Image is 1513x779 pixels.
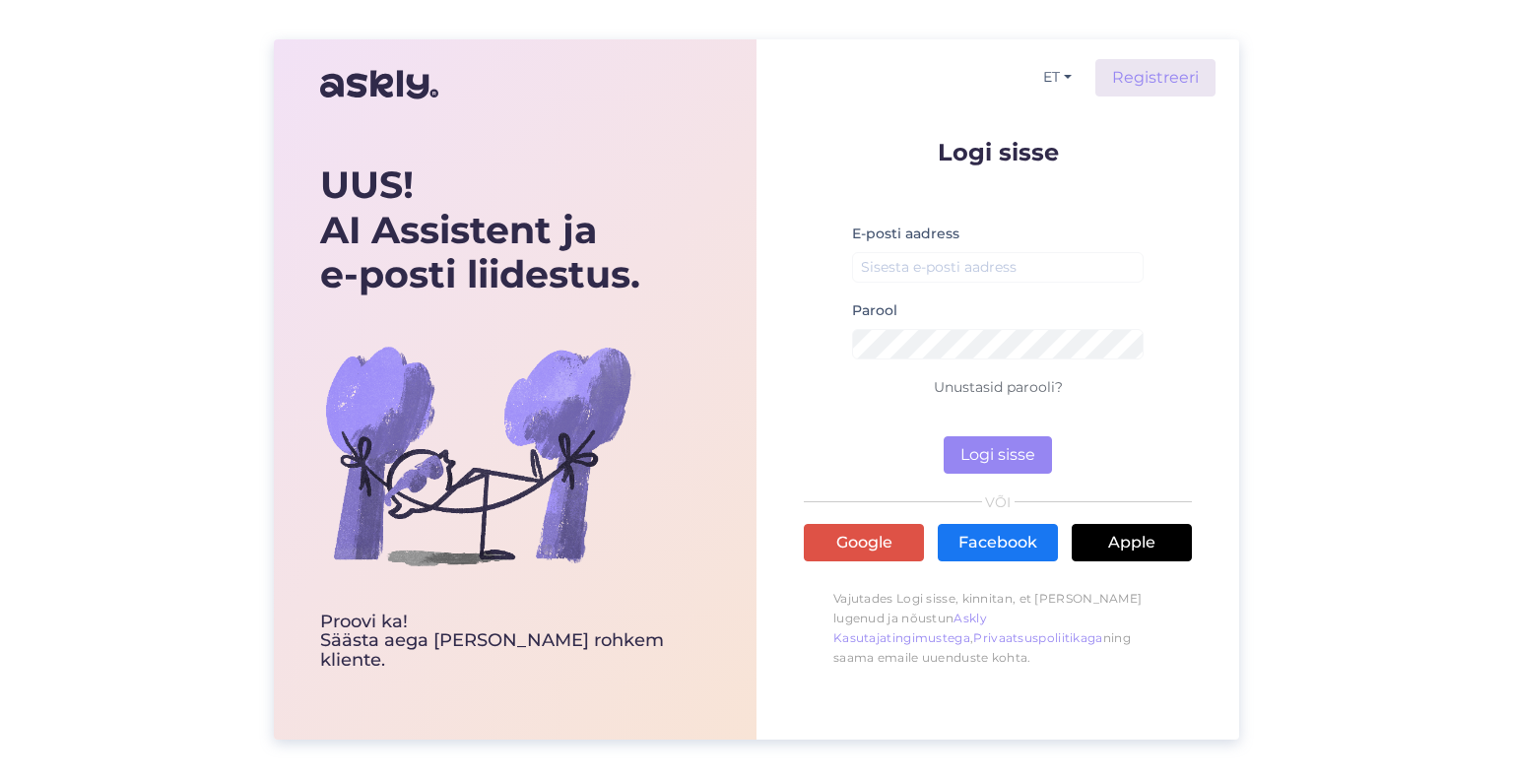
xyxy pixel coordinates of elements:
p: Vajutades Logi sisse, kinnitan, et [PERSON_NAME] lugenud ja nõustun , ning saama emaile uuenduste... [804,579,1192,678]
a: Apple [1072,524,1192,561]
a: Facebook [938,524,1058,561]
div: Proovi ka! Säästa aega [PERSON_NAME] rohkem kliente. [320,613,710,671]
div: UUS! AI Assistent ja e-posti liidestus. [320,162,710,297]
a: Unustasid parooli? [934,378,1063,396]
a: Privaatsuspoliitikaga [973,630,1102,645]
img: Askly [320,61,438,108]
a: Registreeri [1095,59,1216,97]
img: bg-askly [320,297,635,613]
span: VÕI [982,495,1015,509]
label: Parool [852,300,897,321]
a: Google [804,524,924,561]
label: E-posti aadress [852,224,959,244]
a: Askly Kasutajatingimustega [833,611,987,645]
button: ET [1035,63,1080,92]
button: Logi sisse [944,436,1052,474]
input: Sisesta e-posti aadress [852,252,1144,283]
p: Logi sisse [804,140,1192,164]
